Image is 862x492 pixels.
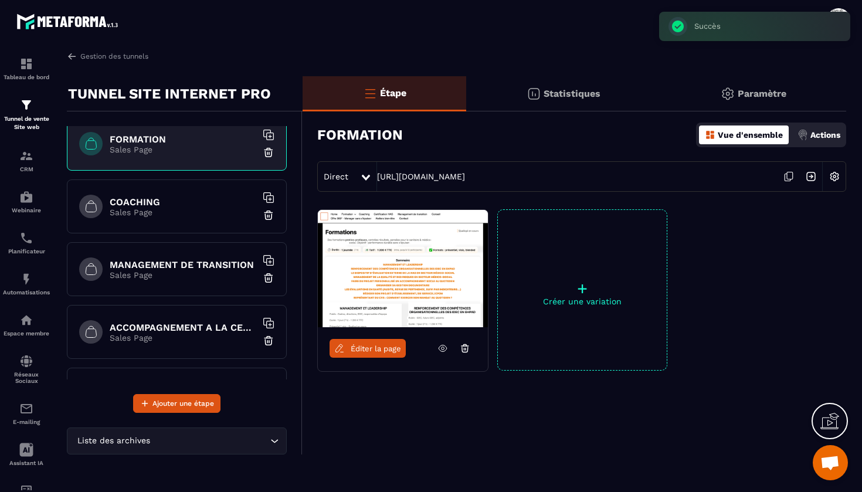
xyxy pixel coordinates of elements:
[797,130,808,140] img: actions.d6e523a2.png
[3,304,50,345] a: automationsautomationsEspace membre
[74,435,152,447] span: Liste des archives
[800,165,822,188] img: arrow-next.bcc2205e.svg
[19,57,33,71] img: formation
[813,445,848,480] div: Ouvrir le chat
[110,322,256,333] h6: ACCOMPAGNEMENT A LA CERTIFICATION HAS
[498,297,667,306] p: Créer une variation
[19,313,33,327] img: automations
[19,231,33,245] img: scheduler
[363,86,377,100] img: bars-o.4a397970.svg
[705,130,715,140] img: dashboard-orange.40269519.svg
[19,272,33,286] img: automations
[544,88,600,99] p: Statistiques
[324,172,348,181] span: Direct
[3,263,50,304] a: automationsautomationsAutomatisations
[19,190,33,204] img: automations
[67,51,77,62] img: arrow
[377,172,465,181] a: [URL][DOMAIN_NAME]
[810,130,840,140] p: Actions
[19,402,33,416] img: email
[110,145,256,154] p: Sales Page
[3,460,50,466] p: Assistant IA
[718,130,783,140] p: Vue d'ensemble
[3,74,50,80] p: Tableau de bord
[3,330,50,337] p: Espace membre
[67,427,287,454] div: Search for option
[19,149,33,163] img: formation
[3,89,50,140] a: formationformationTunnel de vente Site web
[263,209,274,221] img: trash
[152,435,267,447] input: Search for option
[67,51,148,62] a: Gestion des tunnels
[263,335,274,347] img: trash
[110,259,256,270] h6: MANAGEMENT DE TRANSITION
[110,333,256,342] p: Sales Page
[3,181,50,222] a: automationsautomationsWebinaire
[823,165,846,188] img: setting-w.858f3a88.svg
[263,272,274,284] img: trash
[3,166,50,172] p: CRM
[133,394,220,413] button: Ajouter une étape
[380,87,406,99] p: Étape
[3,371,50,384] p: Réseaux Sociaux
[110,270,256,280] p: Sales Page
[317,127,403,143] h3: FORMATION
[3,48,50,89] a: formationformationTableau de bord
[3,419,50,425] p: E-mailing
[68,82,271,106] p: TUNNEL SITE INTERNET PRO
[3,115,50,131] p: Tunnel de vente Site web
[263,147,274,158] img: trash
[3,393,50,434] a: emailemailE-mailing
[3,140,50,181] a: formationformationCRM
[351,344,401,353] span: Éditer la page
[498,280,667,297] p: +
[3,207,50,213] p: Webinaire
[3,434,50,475] a: Assistant IA
[721,87,735,101] img: setting-gr.5f69749f.svg
[110,134,256,145] h6: FORMATION
[152,398,214,409] span: Ajouter une étape
[3,222,50,263] a: schedulerschedulerPlanificateur
[110,196,256,208] h6: COACHING
[3,248,50,255] p: Planificateur
[19,98,33,112] img: formation
[527,87,541,101] img: stats.20deebd0.svg
[110,208,256,217] p: Sales Page
[3,345,50,393] a: social-networksocial-networkRéseaux Sociaux
[738,88,786,99] p: Paramètre
[318,210,488,327] img: image
[330,339,406,358] a: Éditer la page
[16,11,122,32] img: logo
[19,354,33,368] img: social-network
[3,289,50,296] p: Automatisations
